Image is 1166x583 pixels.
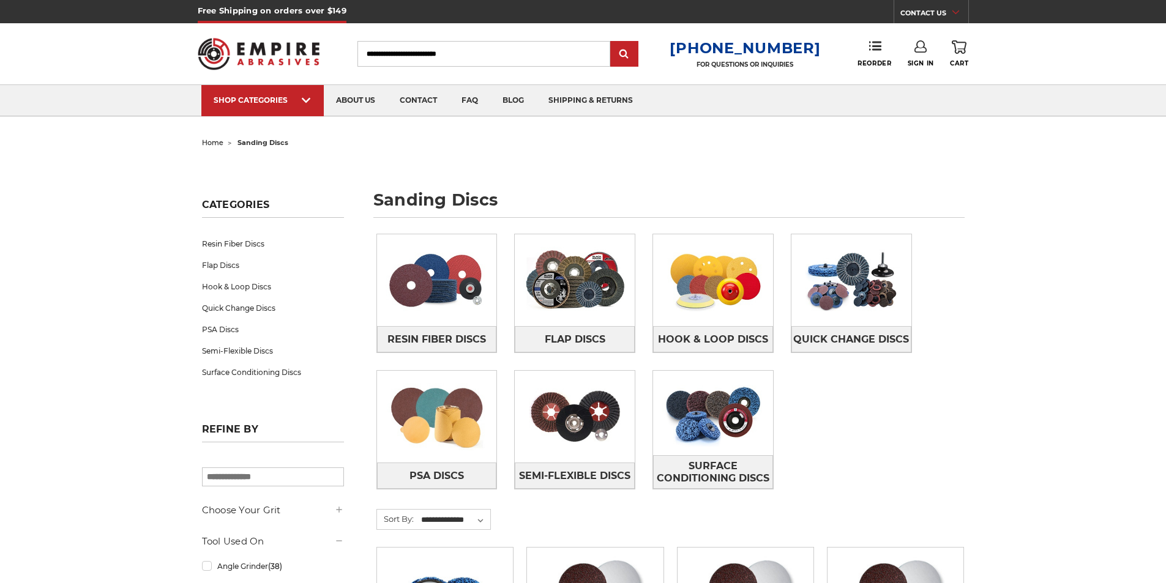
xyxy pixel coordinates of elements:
[214,95,312,105] div: SHOP CATEGORIES
[373,191,965,218] h1: sanding discs
[409,466,464,486] span: PSA Discs
[515,374,635,459] img: Semi-Flexible Discs
[490,85,536,116] a: blog
[858,40,891,67] a: Reorder
[515,326,635,352] a: Flap Discs
[202,362,344,383] a: Surface Conditioning Discs
[653,238,773,322] img: Hook & Loop Discs
[202,297,344,319] a: Quick Change Discs
[908,59,934,67] span: Sign In
[791,238,911,322] img: Quick Change Discs
[377,374,497,459] img: PSA Discs
[268,562,282,571] span: (38)
[202,138,223,147] a: home
[658,329,768,350] span: Hook & Loop Discs
[324,85,387,116] a: about us
[950,59,968,67] span: Cart
[449,85,490,116] a: faq
[858,59,891,67] span: Reorder
[536,85,645,116] a: shipping & returns
[202,340,344,362] a: Semi-Flexible Discs
[387,329,486,350] span: Resin Fiber Discs
[202,555,344,577] a: Angle Grinder
[202,233,344,254] a: Resin Fiber Discs
[202,254,344,276] a: Flap Discs
[791,326,911,352] a: Quick Change Discs
[202,423,344,442] h5: Refine by
[202,534,344,549] h5: Tool Used On
[670,61,820,69] p: FOR QUESTIONS OR INQUIRIES
[519,466,630,486] span: Semi-Flexible Discs
[900,6,968,23] a: CONTACT US
[377,326,497,352] a: Resin Fiber Discs
[545,329,605,350] span: Flap Discs
[653,371,773,455] img: Surface Conditioning Discs
[202,276,344,297] a: Hook & Loop Discs
[950,40,968,67] a: Cart
[202,319,344,340] a: PSA Discs
[670,39,820,57] a: [PHONE_NUMBER]
[793,329,909,350] span: Quick Change Discs
[515,462,635,489] a: Semi-Flexible Discs
[653,326,773,352] a: Hook & Loop Discs
[202,503,344,518] h5: Choose Your Grit
[653,455,773,489] a: Surface Conditioning Discs
[419,511,490,529] select: Sort By:
[202,199,344,218] h5: Categories
[198,30,320,78] img: Empire Abrasives
[612,42,637,67] input: Submit
[377,462,497,489] a: PSA Discs
[237,138,288,147] span: sanding discs
[654,456,772,489] span: Surface Conditioning Discs
[387,85,449,116] a: contact
[377,238,497,322] img: Resin Fiber Discs
[515,238,635,322] img: Flap Discs
[377,510,414,528] label: Sort By:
